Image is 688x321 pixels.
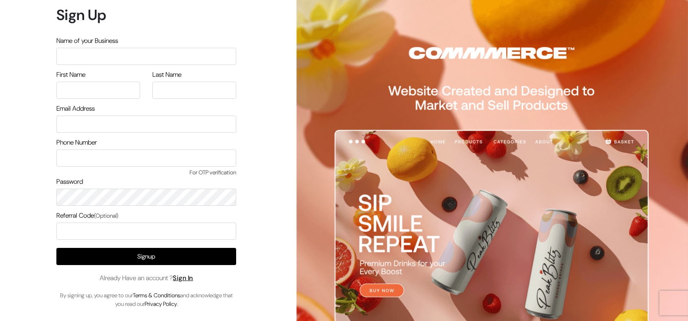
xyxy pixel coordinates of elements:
span: Already Have an account ? [100,273,193,283]
label: Referral Code [56,211,118,221]
a: Terms & Conditions [133,292,180,299]
span: For OTP verification [56,168,236,177]
label: Phone Number [56,138,97,147]
label: Name of your Business [56,36,118,46]
span: (Optional) [94,212,118,219]
h1: Sign Up [56,6,236,24]
a: Sign In [173,274,193,282]
label: First Name [56,70,85,80]
a: Privacy Policy [145,300,177,308]
button: Signup [56,248,236,265]
label: Password [56,177,83,187]
label: Last Name [152,70,181,80]
p: By signing up, you agree to our and acknowledge that you read our . [56,291,236,308]
label: Email Address [56,104,95,114]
